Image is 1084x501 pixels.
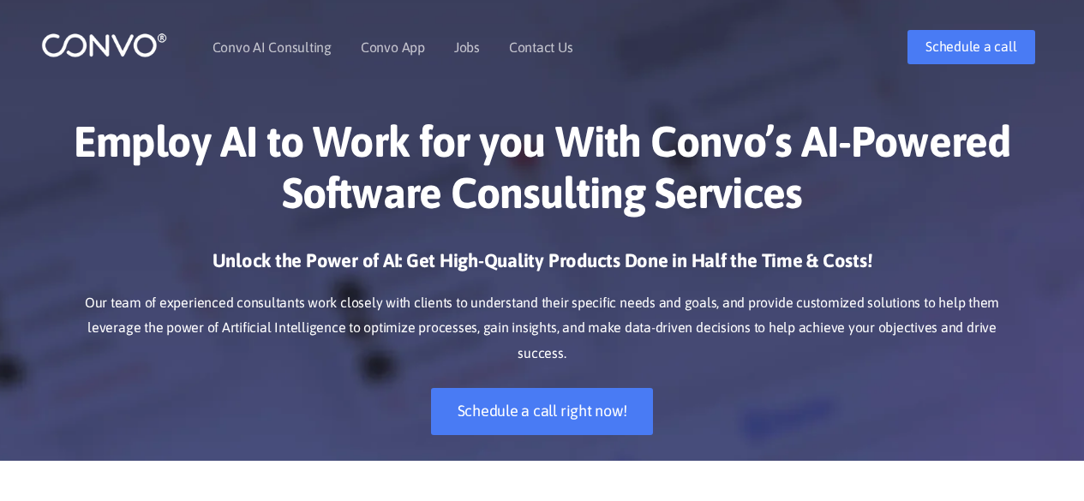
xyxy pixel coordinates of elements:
[509,40,573,54] a: Contact Us
[67,290,1018,367] p: Our team of experienced consultants work closely with clients to understand their specific needs ...
[67,248,1018,286] h3: Unlock the Power of AI: Get High-Quality Products Done in Half the Time & Costs!
[431,388,654,435] a: Schedule a call right now!
[907,30,1034,64] a: Schedule a call
[41,32,167,58] img: logo_1.png
[67,116,1018,231] h1: Employ AI to Work for you With Convo’s AI-Powered Software Consulting Services
[361,40,425,54] a: Convo App
[454,40,480,54] a: Jobs
[213,40,332,54] a: Convo AI Consulting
